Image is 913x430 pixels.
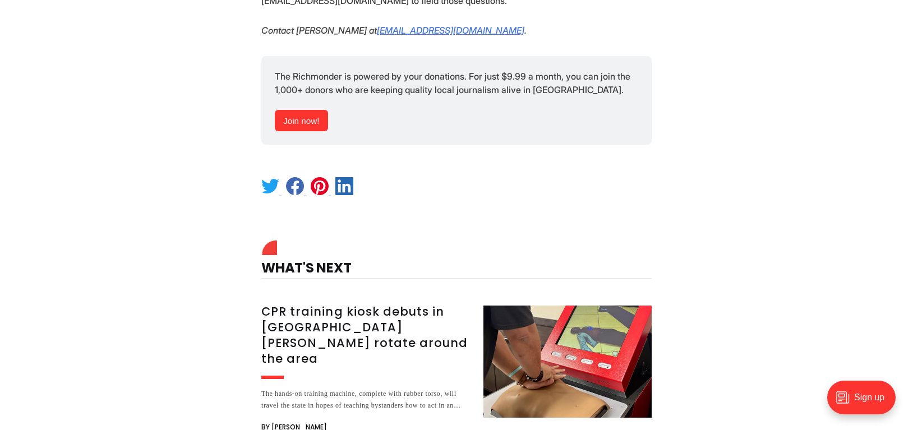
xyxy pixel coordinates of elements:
span: The Richmonder is powered by your donations. For just $9.99 a month, you can join the 1,000+ dono... [275,71,633,95]
h3: CPR training kiosk debuts in [GEOGRAPHIC_DATA][PERSON_NAME] rotate around the area [261,304,470,367]
h4: What's Next [261,243,652,279]
div: The hands-on training machine, complete with rubber torso, will travel the state in hopes of teac... [261,388,470,411]
iframe: portal-trigger [818,375,913,430]
a: Join now! [275,110,328,131]
em: Contact [PERSON_NAME] at [261,25,377,36]
a: [EMAIL_ADDRESS][DOMAIN_NAME] [377,25,524,36]
em: . [524,25,527,36]
img: CPR training kiosk debuts in Church Hill, will rotate around the area [483,306,652,418]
